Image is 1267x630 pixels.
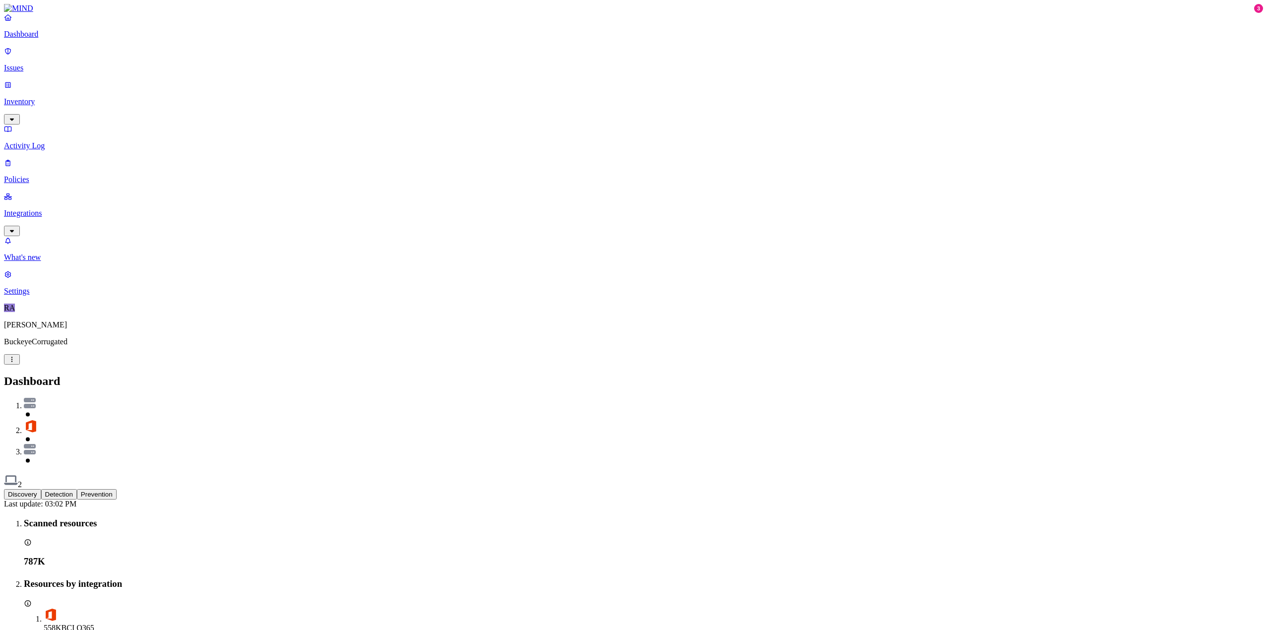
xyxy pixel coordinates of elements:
[4,270,1263,296] a: Settings
[4,13,1263,39] a: Dashboard
[4,30,1263,39] p: Dashboard
[4,175,1263,184] p: Policies
[24,419,38,433] img: svg%3e
[24,398,36,408] img: svg%3e
[4,80,1263,123] a: Inventory
[4,320,1263,329] p: [PERSON_NAME]
[4,209,1263,218] p: Integrations
[4,97,1263,106] p: Inventory
[4,337,1263,346] p: BuckeyeCorrugated
[4,125,1263,150] a: Activity Log
[1254,4,1263,13] div: 3
[24,444,36,454] img: svg%3e
[44,608,58,622] img: office-365
[18,480,22,489] span: 2
[77,489,117,500] button: Prevention
[4,63,1263,72] p: Issues
[4,304,15,312] span: RA
[4,489,41,500] button: Discovery
[4,4,33,13] img: MIND
[41,489,77,500] button: Detection
[24,578,1263,589] h3: Resources by integration
[4,500,76,508] span: Last update: 03:02 PM
[4,141,1263,150] p: Activity Log
[4,287,1263,296] p: Settings
[4,473,18,487] img: svg%3e
[4,375,1263,388] h2: Dashboard
[4,4,1263,13] a: MIND
[24,556,1263,567] h3: 787K
[4,236,1263,262] a: What's new
[4,158,1263,184] a: Policies
[4,47,1263,72] a: Issues
[24,518,1263,529] h3: Scanned resources
[4,192,1263,235] a: Integrations
[4,253,1263,262] p: What's new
